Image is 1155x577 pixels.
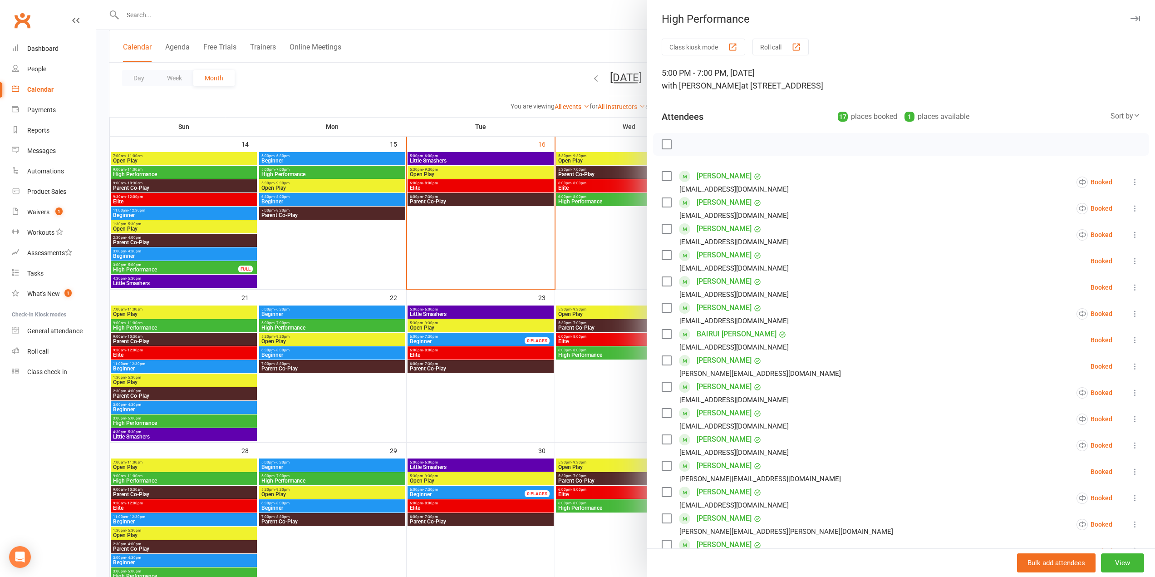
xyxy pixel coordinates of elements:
[697,274,752,289] a: [PERSON_NAME]
[679,315,789,327] div: [EMAIL_ADDRESS][DOMAIN_NAME]
[1076,308,1112,320] div: Booked
[697,353,752,368] a: [PERSON_NAME]
[662,110,703,123] div: Attendees
[679,473,841,485] div: [PERSON_NAME][EMAIL_ADDRESS][DOMAIN_NAME]
[12,321,96,341] a: General attendance kiosk mode
[12,182,96,202] a: Product Sales
[27,45,59,52] div: Dashboard
[741,81,823,90] span: at [STREET_ADDRESS]
[1091,363,1112,370] div: Booked
[27,327,83,335] div: General attendance
[838,110,897,123] div: places booked
[679,526,893,538] div: [PERSON_NAME][EMAIL_ADDRESS][PERSON_NAME][DOMAIN_NAME]
[27,208,49,216] div: Waivers
[662,81,741,90] span: with [PERSON_NAME]
[679,499,789,511] div: [EMAIL_ADDRESS][DOMAIN_NAME]
[12,243,96,263] a: Assessments
[697,485,752,499] a: [PERSON_NAME]
[1076,519,1112,530] div: Booked
[679,262,789,274] div: [EMAIL_ADDRESS][DOMAIN_NAME]
[27,188,66,195] div: Product Sales
[647,13,1155,25] div: High Performance
[1076,203,1112,214] div: Booked
[679,341,789,353] div: [EMAIL_ADDRESS][DOMAIN_NAME]
[697,301,752,315] a: [PERSON_NAME]
[12,79,96,100] a: Calendar
[12,39,96,59] a: Dashboard
[679,368,841,380] div: [PERSON_NAME][EMAIL_ADDRESS][DOMAIN_NAME]
[27,65,46,73] div: People
[1076,414,1112,425] div: Booked
[697,327,777,341] a: BAIRUI [PERSON_NAME]
[27,106,56,113] div: Payments
[679,394,789,406] div: [EMAIL_ADDRESS][DOMAIN_NAME]
[838,112,848,122] div: 17
[1076,440,1112,451] div: Booked
[1091,337,1112,343] div: Booked
[904,110,969,123] div: places available
[697,511,752,526] a: [PERSON_NAME]
[697,195,752,210] a: [PERSON_NAME]
[697,222,752,236] a: [PERSON_NAME]
[697,248,752,262] a: [PERSON_NAME]
[679,447,789,459] div: [EMAIL_ADDRESS][DOMAIN_NAME]
[64,289,72,297] span: 1
[27,127,49,134] div: Reports
[1076,387,1112,399] div: Booked
[12,161,96,182] a: Automations
[55,207,63,215] span: 1
[27,229,54,236] div: Workouts
[11,9,34,32] a: Clubworx
[1101,553,1144,572] button: View
[697,406,752,420] a: [PERSON_NAME]
[12,141,96,161] a: Messages
[697,169,752,183] a: [PERSON_NAME]
[1076,229,1112,241] div: Booked
[27,368,67,375] div: Class check-in
[904,112,914,122] div: 1
[9,546,31,568] div: Open Intercom Messenger
[12,341,96,362] a: Roll call
[12,202,96,222] a: Waivers 1
[679,236,789,248] div: [EMAIL_ADDRESS][DOMAIN_NAME]
[1017,553,1096,572] button: Bulk add attendees
[679,289,789,301] div: [EMAIL_ADDRESS][DOMAIN_NAME]
[27,249,72,256] div: Assessments
[27,86,54,93] div: Calendar
[12,120,96,141] a: Reports
[1091,469,1112,475] div: Booked
[27,348,49,355] div: Roll call
[679,183,789,195] div: [EMAIL_ADDRESS][DOMAIN_NAME]
[697,459,752,473] a: [PERSON_NAME]
[12,222,96,243] a: Workouts
[12,362,96,382] a: Class kiosk mode
[1076,177,1112,188] div: Booked
[12,263,96,284] a: Tasks
[697,538,752,552] a: [PERSON_NAME]
[697,432,752,447] a: [PERSON_NAME]
[1076,493,1112,504] div: Booked
[27,168,64,175] div: Automations
[27,147,56,154] div: Messages
[12,100,96,120] a: Payments
[697,380,752,394] a: [PERSON_NAME]
[1111,110,1140,122] div: Sort by
[12,284,96,304] a: What's New1
[12,59,96,79] a: People
[27,290,60,297] div: What's New
[679,210,789,222] div: [EMAIL_ADDRESS][DOMAIN_NAME]
[662,67,1140,92] div: 5:00 PM - 7:00 PM, [DATE]
[662,39,745,55] button: Class kiosk mode
[27,270,44,277] div: Tasks
[1091,258,1112,264] div: Booked
[752,39,809,55] button: Roll call
[679,420,789,432] div: [EMAIL_ADDRESS][DOMAIN_NAME]
[1091,547,1112,554] div: Booked
[1091,284,1112,291] div: Booked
